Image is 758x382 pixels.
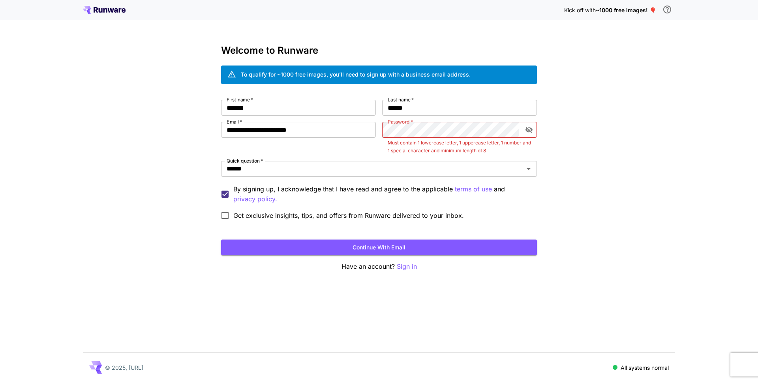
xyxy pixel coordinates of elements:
p: terms of use [455,184,492,194]
p: Must contain 1 lowercase letter, 1 uppercase letter, 1 number and 1 special character and minimum... [388,139,531,155]
button: Continue with email [221,240,537,256]
label: Quick question [227,157,263,164]
label: Last name [388,96,414,103]
div: To qualify for ~1000 free images, you’ll need to sign up with a business email address. [241,70,471,79]
button: Open [523,163,534,174]
p: Have an account? [221,262,537,272]
label: Password [388,118,413,125]
h3: Welcome to Runware [221,45,537,56]
button: Sign in [397,262,417,272]
p: privacy policy. [233,194,277,204]
label: First name [227,96,253,103]
button: By signing up, I acknowledge that I have read and agree to the applicable and privacy policy. [455,184,492,194]
span: ~1000 free images! 🎈 [596,7,656,13]
p: All systems normal [621,363,669,372]
button: toggle password visibility [522,123,536,137]
span: Get exclusive insights, tips, and offers from Runware delivered to your inbox. [233,211,464,220]
p: © 2025, [URL] [105,363,143,372]
p: By signing up, I acknowledge that I have read and agree to the applicable and [233,184,531,204]
button: In order to qualify for free credit, you need to sign up with a business email address and click ... [659,2,675,17]
label: Email [227,118,242,125]
span: Kick off with [564,7,596,13]
button: By signing up, I acknowledge that I have read and agree to the applicable terms of use and [233,194,277,204]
